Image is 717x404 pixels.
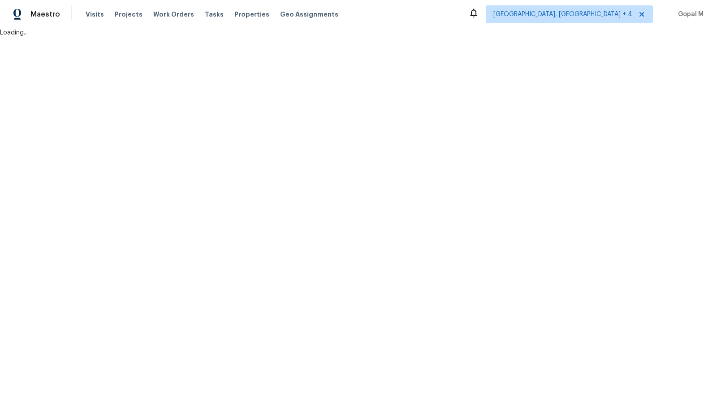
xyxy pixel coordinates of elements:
[153,10,194,19] span: Work Orders
[86,10,104,19] span: Visits
[674,10,704,19] span: Gopal M
[115,10,143,19] span: Projects
[234,10,269,19] span: Properties
[30,10,60,19] span: Maestro
[280,10,338,19] span: Geo Assignments
[205,11,224,17] span: Tasks
[493,10,632,19] span: [GEOGRAPHIC_DATA], [GEOGRAPHIC_DATA] + 4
